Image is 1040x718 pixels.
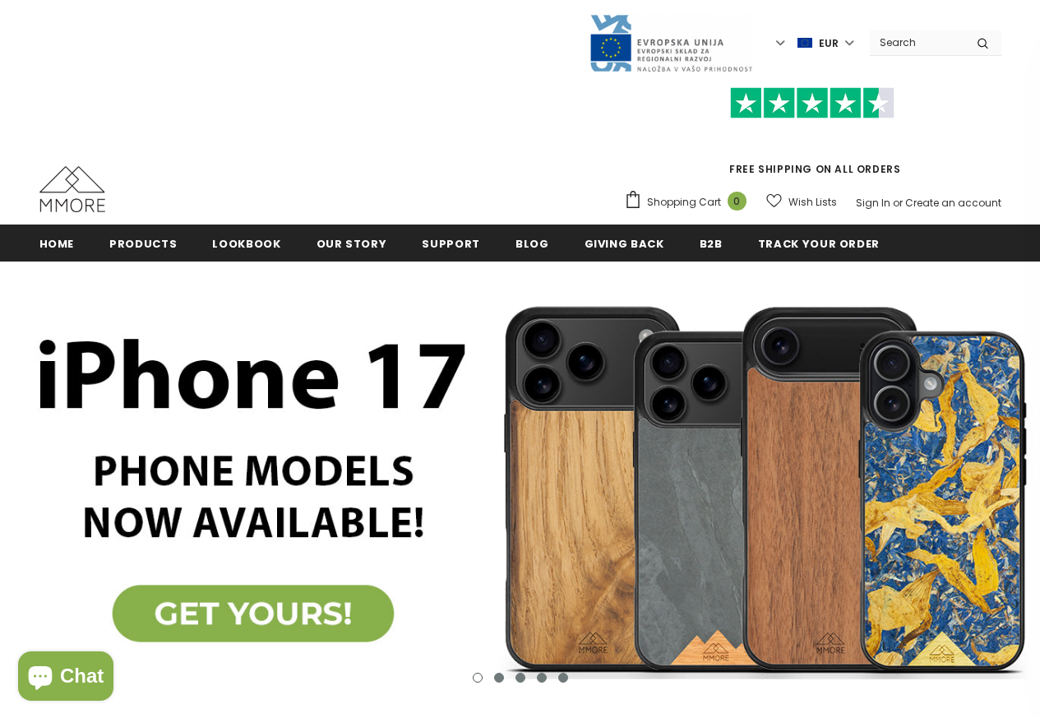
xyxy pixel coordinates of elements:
button: 5 [558,673,568,683]
img: Trust Pilot Stars [730,87,894,119]
a: Giving back [585,225,664,262]
span: EUR [819,35,839,52]
a: Home [39,225,75,262]
a: Shopping Cart 0 [624,190,755,215]
span: Blog [515,236,549,252]
a: Track your order [758,225,880,262]
span: Our Story [317,236,387,252]
a: Our Story [317,225,387,262]
span: 0 [728,192,746,211]
button: 3 [515,673,525,683]
a: Lookbook [212,225,280,262]
a: Sign In [856,196,890,210]
a: Create an account [905,196,1001,210]
button: 4 [537,673,547,683]
a: support [422,225,480,262]
img: Javni Razpis [589,13,753,73]
span: Products [109,236,177,252]
a: B2B [700,225,723,262]
span: Lookbook [212,236,280,252]
inbox-online-store-chat: Shopify online store chat [13,651,118,705]
a: Wish Lists [766,188,837,216]
span: Wish Lists [788,194,837,211]
iframe: Customer reviews powered by Trustpilot [624,118,1001,161]
button: 2 [494,673,504,683]
span: Track your order [758,236,880,252]
a: Javni Razpis [589,35,753,49]
span: support [422,236,480,252]
span: Home [39,236,75,252]
span: Shopping Cart [647,194,721,211]
span: or [893,196,903,210]
img: MMORE Cases [39,166,105,212]
span: Giving back [585,236,664,252]
input: Search Site [870,30,964,54]
span: FREE SHIPPING ON ALL ORDERS [624,95,1001,176]
button: 1 [473,673,483,683]
span: B2B [700,236,723,252]
a: Blog [515,225,549,262]
a: Products [109,225,177,262]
